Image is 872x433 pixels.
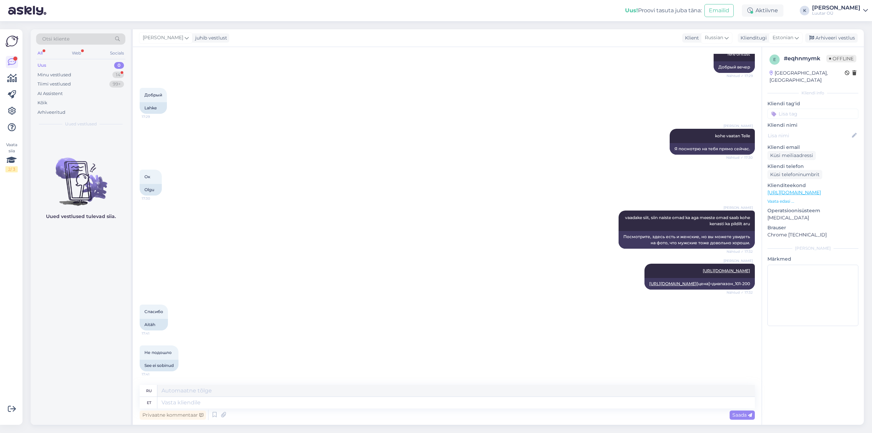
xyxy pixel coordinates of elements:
[112,72,124,78] div: 14
[773,57,776,62] span: e
[727,290,753,295] span: Nähtud ✓ 17:32
[109,49,125,58] div: Socials
[727,73,753,78] span: Nähtud ✓ 17:29
[826,55,856,62] span: Offline
[812,11,860,16] div: Luutar OÜ
[36,49,44,58] div: All
[727,249,753,254] span: Nähtud ✓ 17:32
[767,163,858,170] p: Kliendi telefon
[723,205,753,210] span: [PERSON_NAME]
[625,7,638,14] b: Uus!
[146,385,152,397] div: ru
[71,49,82,58] div: Web
[619,231,755,249] div: Посмотрите, здесь есть и женские, но вы можете увидеть на фото, что мужские тоже довольно хороши.
[147,397,151,408] div: et
[703,268,750,273] a: [URL][DOMAIN_NAME]
[649,281,697,286] a: [URL][DOMAIN_NAME]
[715,133,750,138] span: kohe vaatan Teile
[767,214,858,221] p: [MEDICAL_DATA]
[767,245,858,251] div: [PERSON_NAME]
[140,411,206,420] div: Privaatne kommentaar
[714,61,755,73] div: Добрый вечер
[767,256,858,263] p: Märkmed
[767,109,858,119] input: Lisa tag
[768,132,851,139] input: Lisa nimi
[625,6,702,15] div: Proovi tasuta juba täna:
[109,81,124,88] div: 99+
[144,92,162,97] span: Добрый
[704,4,734,17] button: Emailid
[738,34,767,42] div: Klienditugi
[767,144,858,151] p: Kliendi email
[705,34,723,42] span: Russian
[767,182,858,189] p: Klienditeekond
[767,122,858,129] p: Kliendi nimi
[144,174,150,179] span: Ок
[5,142,18,172] div: Vaata siia
[625,215,751,226] span: vaadake siit, siin naiste omad ka aga meeste omad saab kohe kenasti ka pildilt aru
[31,145,131,207] img: No chats
[723,123,753,128] span: [PERSON_NAME]
[142,372,167,377] span: 17:41
[767,151,816,160] div: Küsi meiliaadressi
[140,184,162,196] div: Olgu
[767,231,858,238] p: Chrome [TECHNICAL_ID]
[726,155,753,160] span: Nähtud ✓ 17:30
[144,350,172,355] span: Не подошло
[37,109,65,116] div: Arhiveeritud
[37,62,46,69] div: Uus
[142,331,167,336] span: 17:41
[144,309,163,314] span: Спасибо
[767,207,858,214] p: Operatsioonisüsteem
[767,189,821,196] a: [URL][DOMAIN_NAME]
[140,360,178,371] div: See ei sobinud
[46,213,116,220] p: Uued vestlused tulevad siia.
[800,6,809,15] div: K
[812,5,860,11] div: [PERSON_NAME]
[37,72,71,78] div: Minu vestlused
[767,198,858,204] p: Vaata edasi ...
[142,114,167,119] span: 17:29
[5,166,18,172] div: 2 / 3
[65,121,97,127] span: Uued vestlused
[670,143,755,155] div: Я посмотрю на тебя прямо сейчас.
[742,4,783,17] div: Aktiivne
[37,81,71,88] div: Tiimi vestlused
[769,69,845,84] div: [GEOGRAPHIC_DATA], [GEOGRAPHIC_DATA]
[140,319,168,330] div: Aitäh
[682,34,699,42] div: Klient
[767,224,858,231] p: Brauser
[192,34,227,42] div: juhib vestlust
[784,55,826,63] div: # eqhnmymk
[37,99,47,106] div: Kõik
[143,34,183,42] span: [PERSON_NAME]
[767,100,858,107] p: Kliendi tag'id
[644,278,755,290] div: [цена]=диапазон_101-200
[727,51,750,57] span: Tere õhtust
[773,34,793,42] span: Estonian
[5,35,18,48] img: Askly Logo
[812,5,868,16] a: [PERSON_NAME]Luutar OÜ
[114,62,124,69] div: 0
[805,33,858,43] div: Arhiveeri vestlus
[767,170,822,179] div: Küsi telefoninumbrit
[723,258,753,263] span: [PERSON_NAME]
[42,35,69,43] span: Otsi kliente
[732,412,752,418] span: Saada
[767,90,858,96] div: Kliendi info
[140,102,167,114] div: Lahke
[142,196,167,201] span: 17:30
[37,90,63,97] div: AI Assistent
